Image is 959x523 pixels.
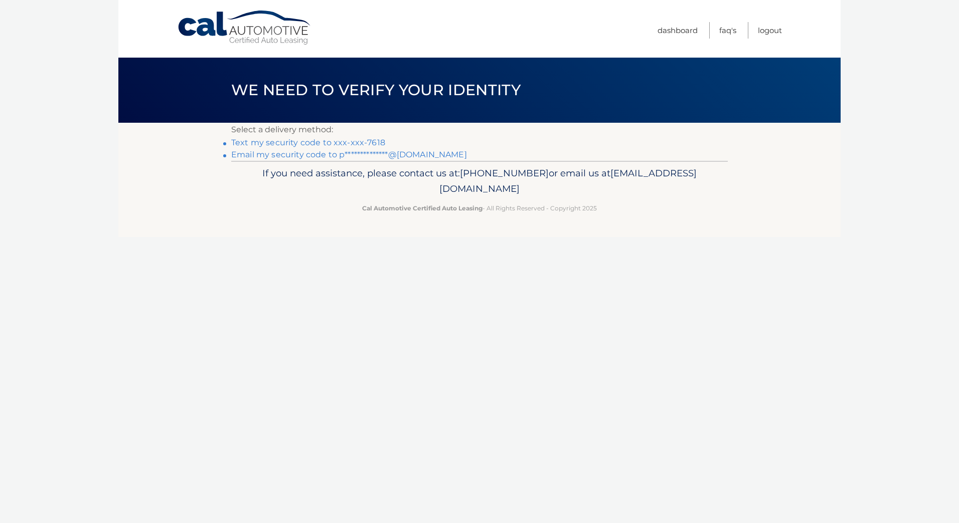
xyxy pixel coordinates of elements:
a: Dashboard [658,22,698,39]
a: FAQ's [719,22,736,39]
a: Text my security code to xxx-xxx-7618 [231,138,385,147]
span: We need to verify your identity [231,81,521,99]
a: Cal Automotive [177,10,312,46]
p: - All Rights Reserved - Copyright 2025 [238,203,721,213]
span: [PHONE_NUMBER] [460,167,549,179]
strong: Cal Automotive Certified Auto Leasing [362,204,483,212]
p: If you need assistance, please contact us at: or email us at [238,165,721,197]
a: Logout [758,22,782,39]
p: Select a delivery method: [231,123,728,137]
